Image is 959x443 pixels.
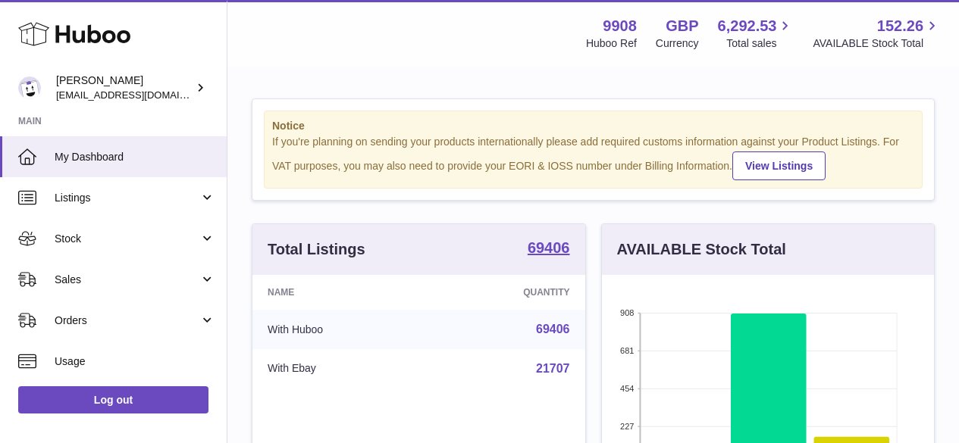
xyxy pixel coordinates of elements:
td: With Ebay [252,349,428,388]
h3: Total Listings [268,239,365,260]
text: 908 [620,308,634,317]
strong: 9908 [603,16,637,36]
span: [EMAIL_ADDRESS][DOMAIN_NAME] [56,89,223,101]
div: If you're planning on sending your products internationally please add required customs informati... [272,135,914,180]
a: 69406 [536,323,570,335]
strong: GBP [666,16,698,36]
span: 152.26 [877,16,923,36]
div: [PERSON_NAME] [56,73,193,102]
img: tbcollectables@hotmail.co.uk [18,76,41,99]
strong: Notice [272,119,914,133]
a: 152.26 AVAILABLE Stock Total [813,16,941,51]
a: View Listings [732,151,826,180]
span: AVAILABLE Stock Total [813,36,941,51]
text: 227 [620,422,634,431]
a: Log out [18,386,208,413]
div: Currency [656,36,699,51]
span: Sales [55,273,199,287]
a: 69406 [528,240,570,258]
th: Quantity [428,275,584,310]
span: Usage [55,354,215,369]
span: Total sales [726,36,794,51]
span: Orders [55,314,199,328]
div: Huboo Ref [586,36,637,51]
text: 681 [620,346,634,355]
td: With Huboo [252,310,428,349]
span: Listings [55,191,199,205]
span: 6,292.53 [718,16,777,36]
span: My Dashboard [55,150,215,164]
text: 454 [620,384,634,393]
a: 6,292.53 Total sales [718,16,794,51]
a: 21707 [536,362,570,375]
span: Stock [55,232,199,246]
th: Name [252,275,428,310]
strong: 69406 [528,240,570,255]
h3: AVAILABLE Stock Total [617,239,786,260]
